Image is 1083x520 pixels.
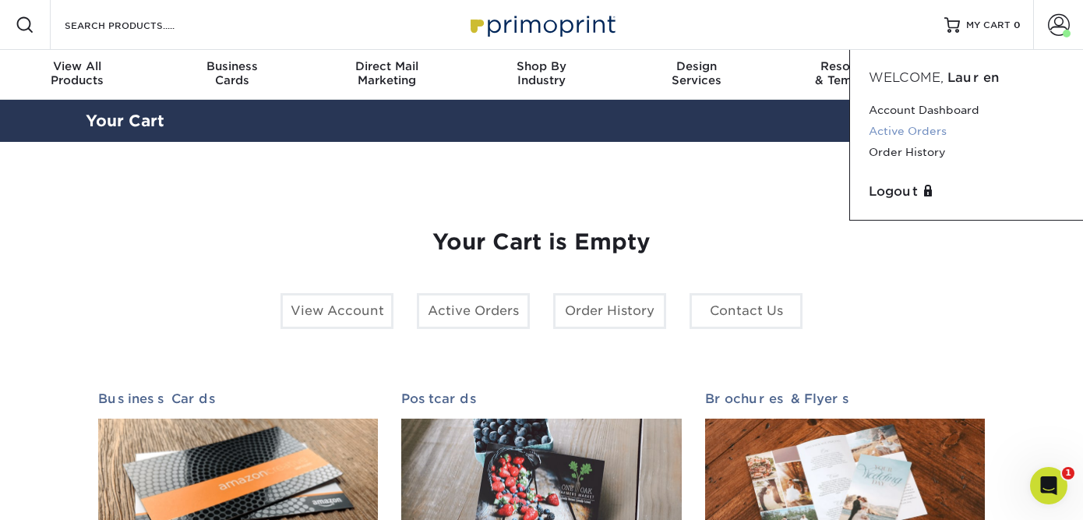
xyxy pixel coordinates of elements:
iframe: Intercom live chat [1030,467,1067,504]
a: Order History [869,142,1064,163]
span: Resources [774,59,929,73]
h1: Your Cart is Empty [98,229,985,256]
a: Shop ByIndustry [464,50,619,100]
a: DesignServices [619,50,774,100]
h2: Business Cards [98,391,378,406]
a: BusinessCards [155,50,310,100]
a: Active Orders [417,293,530,329]
span: Direct Mail [309,59,464,73]
span: Lauren [947,70,999,85]
a: Contact Us [690,293,803,329]
span: Shop By [464,59,619,73]
span: Welcome, [869,70,944,85]
h2: Postcards [401,391,681,406]
div: Marketing [309,59,464,87]
a: Direct MailMarketing [309,50,464,100]
a: Order History [553,293,666,329]
span: Business [155,59,310,73]
a: Your Cart [86,111,164,130]
h2: Brochures & Flyers [705,391,985,406]
a: View Account [280,293,393,329]
a: Account Dashboard [869,100,1064,121]
div: Industry [464,59,619,87]
span: 1 [1062,467,1074,479]
a: Active Orders [869,121,1064,142]
div: Services [619,59,774,87]
a: Resources& Templates [774,50,929,100]
div: & Templates [774,59,929,87]
img: Primoprint [464,8,619,41]
div: Cards [155,59,310,87]
span: Design [619,59,774,73]
span: 0 [1014,19,1021,30]
a: Logout [869,182,1064,201]
span: MY CART [966,19,1011,32]
input: SEARCH PRODUCTS..... [63,16,215,34]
